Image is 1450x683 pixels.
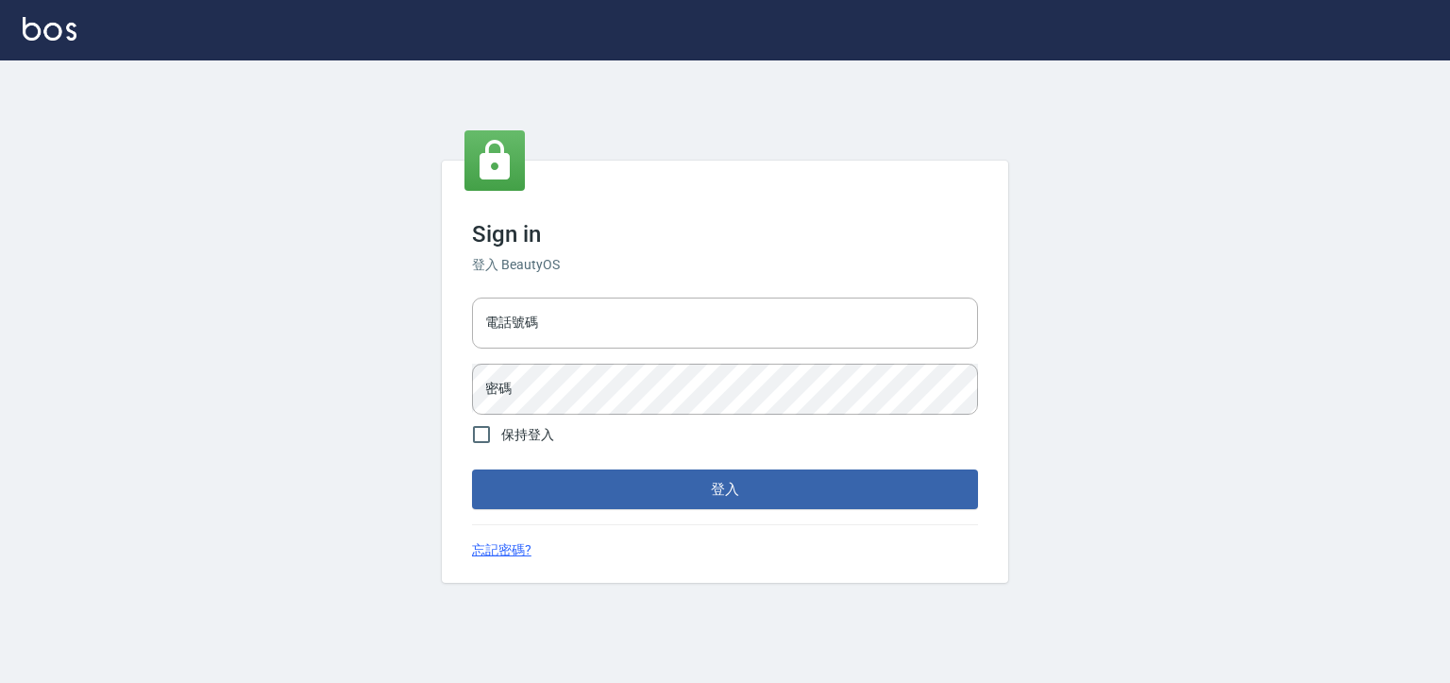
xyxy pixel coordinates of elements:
img: Logo [23,17,76,41]
span: 保持登入 [501,425,554,445]
h6: 登入 BeautyOS [472,255,978,275]
button: 登入 [472,470,978,509]
a: 忘記密碼? [472,540,531,560]
h3: Sign in [472,221,978,248]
